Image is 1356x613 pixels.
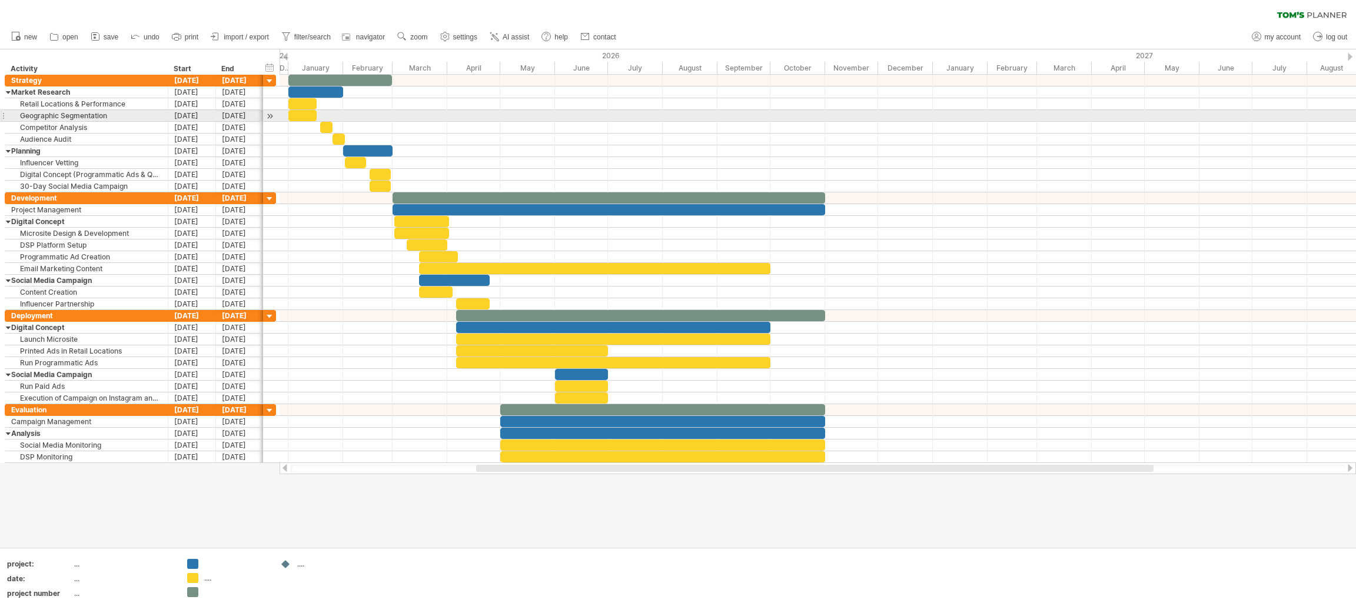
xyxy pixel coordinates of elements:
span: undo [144,33,159,41]
div: Competitor Analysis [11,122,162,133]
div: Market Research [11,86,162,98]
span: contact [593,33,616,41]
div: Campaign Management [11,416,162,427]
div: project number [7,588,72,598]
div: Project Management [11,204,162,215]
div: [DATE] [168,110,216,121]
div: [DATE] [216,98,264,109]
span: my account [1265,33,1301,41]
a: settings [437,29,481,45]
div: [DATE] [168,381,216,392]
div: [DATE] [216,86,264,98]
span: import / export [224,33,269,41]
div: [DATE] [168,192,216,204]
div: [DATE] [168,451,216,462]
div: August 2026 [663,62,717,74]
div: [DATE] [168,404,216,415]
div: [DATE] [168,263,216,274]
a: new [8,29,41,45]
div: [DATE] [216,392,264,404]
div: Strategy [11,75,162,86]
div: [DATE] [216,439,264,451]
div: [DATE] [168,334,216,345]
div: [DATE] [168,98,216,109]
div: Start [174,63,209,75]
div: [DATE] [216,322,264,333]
div: [DATE] [216,263,264,274]
div: [DATE] [216,451,264,462]
div: Retail Locations & Performance [11,98,162,109]
div: Digital Concept (Programmatic Ads & QR Code Integration) [11,169,162,180]
div: [DATE] [216,286,264,298]
div: [DATE] [216,239,264,251]
div: Digital Concept [11,216,162,227]
div: [DATE] [168,275,216,286]
div: [DATE] [216,157,264,168]
div: Influencer Vetting [11,157,162,168]
div: Development [11,192,162,204]
div: Activity [11,63,161,75]
div: [DATE] [216,204,264,215]
div: [DATE] [216,334,264,345]
div: July 2027 [1252,62,1307,74]
div: [DATE] [168,86,216,98]
div: [DATE] [216,275,264,286]
div: [DATE] [168,298,216,309]
span: new [24,33,37,41]
div: [DATE] [168,75,216,86]
div: [DATE] [168,286,216,298]
div: [DATE] [216,122,264,133]
span: print [185,33,198,41]
span: log out [1326,33,1347,41]
a: print [169,29,202,45]
a: open [46,29,82,45]
span: navigator [356,33,385,41]
div: Digital Concept [11,322,162,333]
div: September 2026 [717,62,770,74]
div: Microsite Design & Development [11,228,162,239]
div: .... [297,559,361,569]
div: [DATE] [168,134,216,145]
div: May 2026 [500,62,555,74]
div: Social Media Monitoring [11,439,162,451]
div: November 2026 [825,62,878,74]
div: [DATE] [216,145,264,156]
div: [DATE] [168,157,216,168]
div: Audience Audit [11,134,162,145]
div: December 2026 [878,62,933,74]
div: Deployment [11,310,162,321]
div: March 2026 [393,62,447,74]
div: June 2027 [1199,62,1252,74]
span: filter/search [294,33,331,41]
div: ... [74,574,173,584]
div: [DATE] [168,181,216,192]
a: save [88,29,122,45]
div: [DATE] [168,392,216,404]
div: April 2026 [447,62,500,74]
div: June 2026 [555,62,608,74]
div: [DATE] [216,416,264,427]
div: [DATE] [216,345,264,357]
div: [DATE] [168,357,216,368]
div: DSP Monitoring [11,451,162,462]
div: February 2026 [343,62,393,74]
div: April 2027 [1092,62,1145,74]
div: [DATE] [168,428,216,439]
div: Content Creation [11,286,162,298]
span: settings [453,33,477,41]
a: AI assist [487,29,533,45]
div: [DATE] [216,134,264,145]
a: import / export [208,29,272,45]
div: January 2027 [933,62,988,74]
div: [DATE] [216,298,264,309]
div: [DATE] [168,145,216,156]
a: contact [577,29,620,45]
div: [DATE] [216,192,264,204]
div: Social Media Campaign [11,369,162,380]
div: Email Marketing Content [11,263,162,274]
div: [DATE] [216,310,264,321]
div: [DATE] [168,322,216,333]
span: AI assist [503,33,529,41]
a: zoom [394,29,431,45]
span: zoom [410,33,427,41]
